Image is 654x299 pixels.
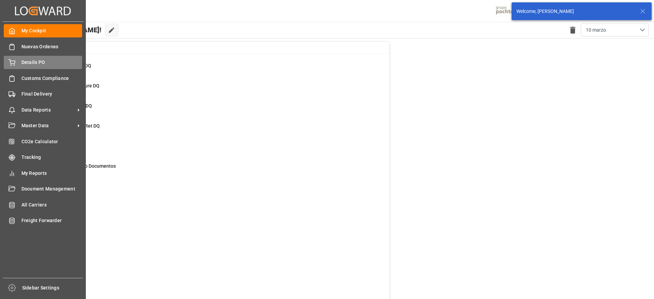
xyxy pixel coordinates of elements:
[21,90,82,98] span: Final Delivery
[4,182,82,196] a: Document Management
[21,106,75,114] span: Data Reports
[35,62,381,77] a: 36New Creations DQDetails PO
[35,102,381,117] a: 3Missing Arrival DQDetails PO
[4,214,82,227] a: Freight Forwarder
[28,23,102,36] span: Hello [PERSON_NAME]!
[581,23,649,36] button: open menu
[35,183,381,197] a: 940Con DemorasFinal Delivery
[4,87,82,101] a: Final Delivery
[4,56,82,69] a: Details PO
[21,170,82,177] span: My Reports
[21,138,82,145] span: CO2e Calculator
[35,122,381,137] a: 13Missing Empty Ret DQDetails PO
[586,27,606,34] span: 10 marzo
[21,201,82,209] span: All Carriers
[494,5,527,17] img: pochtecaImg.jpg_1689854062.jpg
[4,71,82,85] a: Customs Compliance
[35,143,381,157] a: 55In ProgressDetails PO
[35,163,381,177] a: 347Pendiente Envio DocumentosDetails PO
[21,122,75,129] span: Master Data
[4,198,82,211] a: All Carriers
[22,284,83,292] span: Sidebar Settings
[35,82,381,97] a: 9Missing Departure DQDetails PO
[4,40,82,53] a: Nuevas Ordenes
[21,154,82,161] span: Tracking
[4,24,82,37] a: My Cockpit
[4,166,82,180] a: My Reports
[21,43,82,50] span: Nuevas Ordenes
[4,135,82,148] a: CO2e Calculator
[4,151,82,164] a: Tracking
[21,217,82,224] span: Freight Forwarder
[516,8,634,15] div: Welcome, [PERSON_NAME]
[21,59,82,66] span: Details PO
[21,185,82,193] span: Document Management
[21,75,82,82] span: Customs Compliance
[21,27,82,34] span: My Cockpit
